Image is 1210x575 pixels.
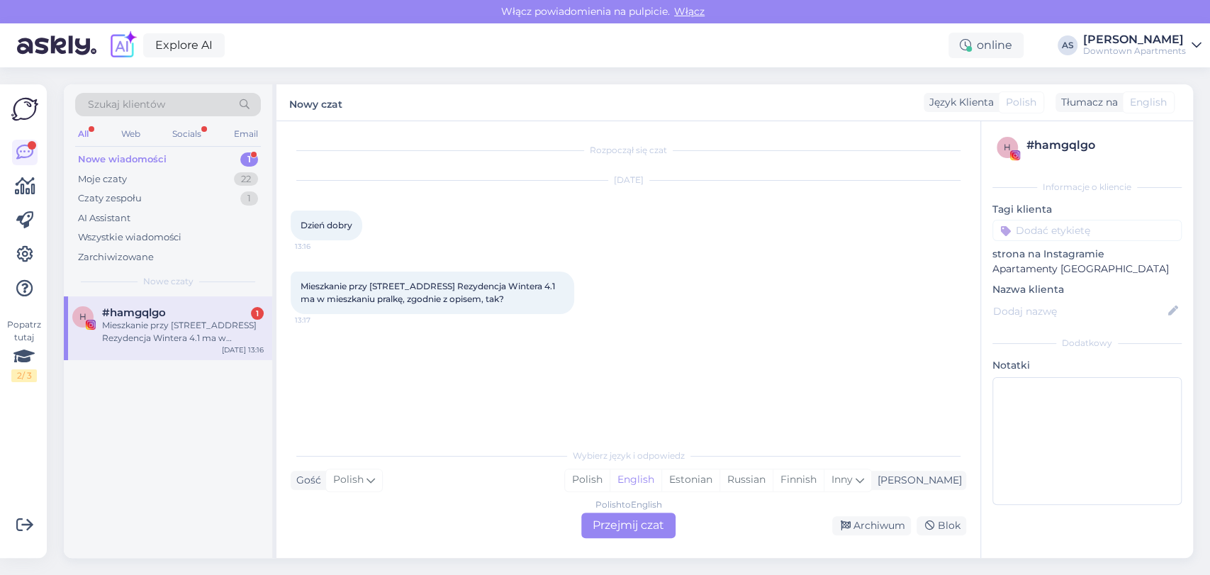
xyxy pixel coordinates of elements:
[143,275,194,288] span: Nowe czaty
[924,95,994,110] div: Język Klienta
[917,516,966,535] div: Blok
[291,174,966,186] div: [DATE]
[1130,95,1167,110] span: English
[88,97,165,112] span: Szukaj klientów
[102,306,166,319] span: #hamgqlgo
[231,125,261,143] div: Email
[992,181,1182,194] div: Informacje o kliencie
[108,30,138,60] img: explore-ai
[992,247,1182,262] p: strona na Instagramie
[78,211,130,225] div: AI Assistant
[993,303,1165,319] input: Dodaj nazwę
[1083,34,1186,45] div: [PERSON_NAME]
[295,315,348,325] span: 13:17
[832,516,911,535] div: Archiwum
[1083,45,1186,57] div: Downtown Apartments
[291,144,966,157] div: Rozpoczął się czat
[831,473,853,486] span: Inny
[289,93,342,112] label: Nowy czat
[143,33,225,57] a: Explore AI
[992,358,1182,373] p: Notatki
[1058,35,1077,55] div: AS
[240,191,258,206] div: 1
[992,202,1182,217] p: Tagi klienta
[948,33,1024,58] div: online
[719,469,773,491] div: Russian
[79,311,86,322] span: h
[595,498,662,511] div: Polish to English
[78,250,154,264] div: Zarchiwizowane
[118,125,143,143] div: Web
[581,513,676,538] div: Przejmij czat
[1055,95,1118,110] div: Tłumacz na
[992,337,1182,350] div: Dodatkowy
[773,469,824,491] div: Finnish
[1026,137,1177,154] div: # hamgqlgo
[992,262,1182,277] p: Apartamenty [GEOGRAPHIC_DATA]
[992,220,1182,241] input: Dodać etykietę
[872,473,962,488] div: [PERSON_NAME]
[301,220,352,230] span: Dzień dobry
[301,281,557,304] span: Mieszkanie przy [STREET_ADDRESS] Rezydencja Wintera 4.1 ma w mieszkaniu pralkę, zgodnie z opisem,...
[291,450,966,462] div: Wybierz język i odpowiedz
[333,472,364,488] span: Polish
[11,369,37,382] div: 2 / 3
[169,125,204,143] div: Socials
[251,307,264,320] div: 1
[670,5,709,18] span: Włącz
[222,345,264,355] div: [DATE] 13:16
[78,230,181,245] div: Wszystkie wiadomości
[661,469,719,491] div: Estonian
[291,473,321,488] div: Gość
[1004,142,1011,152] span: h
[1083,34,1201,57] a: [PERSON_NAME]Downtown Apartments
[78,172,127,186] div: Moje czaty
[240,152,258,167] div: 1
[1006,95,1036,110] span: Polish
[295,241,348,252] span: 13:16
[78,191,142,206] div: Czaty zespołu
[11,318,37,382] div: Popatrz tutaj
[75,125,91,143] div: All
[11,96,38,123] img: Askly Logo
[992,282,1182,297] p: Nazwa klienta
[102,319,264,345] div: Mieszkanie przy [STREET_ADDRESS] Rezydencja Wintera 4.1 ma w mieszkaniu pralkę, zgodnie z opisem,...
[565,469,610,491] div: Polish
[610,469,661,491] div: English
[234,172,258,186] div: 22
[78,152,167,167] div: Nowe wiadomości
